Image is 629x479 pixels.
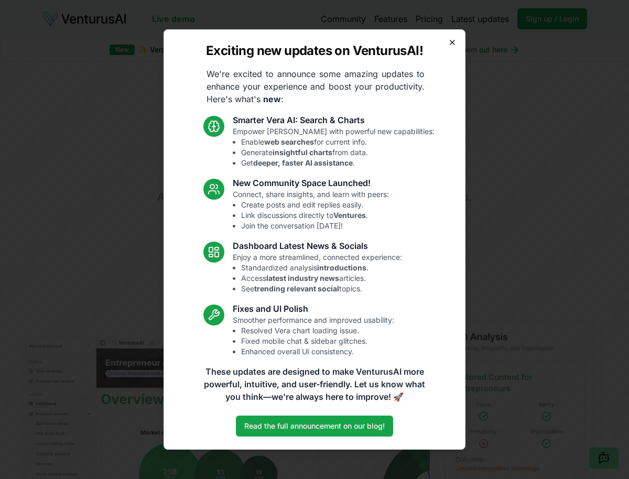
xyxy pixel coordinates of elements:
li: Link discussions directly to . [241,210,389,221]
li: Enable for current info. [241,137,435,147]
h3: Smarter Vera AI: Search & Charts [233,114,435,126]
strong: introductions [317,263,366,272]
p: Empower [PERSON_NAME] with powerful new capabilities: [233,126,435,168]
li: Standardized analysis . [241,263,402,273]
h2: Exciting new updates on VenturusAI! [206,42,423,59]
p: Smoother performance and improved usability: [233,315,394,357]
p: These updates are designed to make VenturusAI more powerful, intuitive, and user-friendly. Let us... [197,365,432,403]
strong: insightful charts [273,148,332,157]
h3: Fixes and UI Polish [233,302,394,315]
strong: latest industry news [266,274,339,282]
li: Get . [241,158,435,168]
strong: trending relevant social [254,284,339,293]
h3: Dashboard Latest News & Socials [233,239,402,252]
li: Resolved Vera chart loading issue. [241,325,394,336]
h3: New Community Space Launched! [233,177,389,189]
a: Read the full announcement on our blog! [236,416,393,437]
li: Enhanced overall UI consistency. [241,346,394,357]
strong: web searches [264,137,314,146]
li: Access articles. [241,273,402,284]
strong: deeper, faster AI assistance [253,158,353,167]
li: Join the conversation [DATE]! [241,221,389,231]
li: Fixed mobile chat & sidebar glitches. [241,336,394,346]
p: We're excited to announce some amazing updates to enhance your experience and boost your producti... [198,68,433,105]
p: Connect, share insights, and learn with peers: [233,189,389,231]
strong: new [263,94,281,104]
li: Generate from data. [241,147,435,158]
p: Enjoy a more streamlined, connected experience: [233,252,402,294]
li: See topics. [241,284,402,294]
li: Create posts and edit replies easily. [241,200,389,210]
strong: Ventures [333,211,366,220]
